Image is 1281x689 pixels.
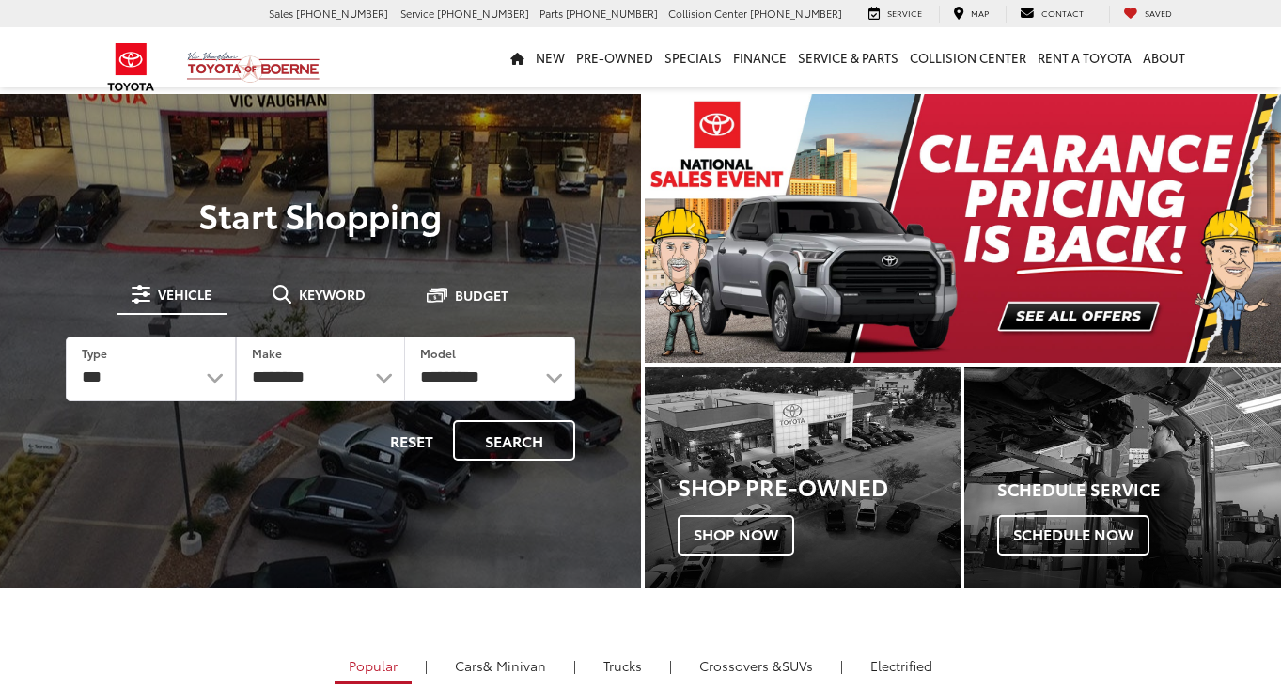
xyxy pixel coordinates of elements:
a: Shop Pre-Owned Shop Now [645,367,961,588]
a: Cars [441,650,560,681]
button: Reset [374,420,449,461]
a: Specials [659,27,727,87]
label: Model [420,345,456,361]
span: Keyword [299,288,366,301]
span: Shop Now [678,515,794,555]
li: | [420,656,432,675]
li: | [569,656,581,675]
span: [PHONE_NUMBER] [296,6,388,21]
a: Home [505,27,530,87]
a: Rent a Toyota [1032,27,1137,87]
a: Service [854,6,936,23]
img: Toyota [96,37,166,98]
span: [PHONE_NUMBER] [437,6,529,21]
label: Make [252,345,282,361]
span: Service [400,6,434,21]
li: | [664,656,677,675]
span: Contact [1041,7,1084,19]
a: Pre-Owned [570,27,659,87]
span: Collision Center [668,6,747,21]
span: Map [971,7,989,19]
span: Sales [269,6,293,21]
a: Popular [335,650,412,684]
h3: Shop Pre-Owned [678,474,961,498]
span: Vehicle [158,288,211,301]
button: Search [453,420,575,461]
a: Electrified [856,650,946,681]
a: Service & Parts: Opens in a new tab [792,27,904,87]
span: [PHONE_NUMBER] [566,6,658,21]
div: Toyota [964,367,1281,588]
a: SUVs [685,650,827,681]
a: New [530,27,570,87]
span: Budget [455,289,508,302]
label: Type [82,345,107,361]
a: Collision Center [904,27,1032,87]
a: About [1137,27,1191,87]
p: Start Shopping [39,196,601,233]
a: My Saved Vehicles [1109,6,1186,23]
a: Schedule Service Schedule Now [964,367,1281,588]
span: Saved [1145,7,1172,19]
span: Service [887,7,922,19]
span: Schedule Now [997,515,1149,555]
button: Click to view next picture. [1185,132,1281,325]
a: Trucks [589,650,656,681]
a: Finance [727,27,792,87]
span: Parts [539,6,563,21]
a: Map [939,6,1003,23]
h4: Schedule Service [997,480,1281,499]
a: Contact [1006,6,1098,23]
button: Click to view previous picture. [645,132,741,325]
span: Crossovers & [699,656,782,675]
div: Toyota [645,367,961,588]
li: | [836,656,848,675]
span: [PHONE_NUMBER] [750,6,842,21]
span: & Minivan [483,656,546,675]
img: Vic Vaughan Toyota of Boerne [186,51,320,84]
